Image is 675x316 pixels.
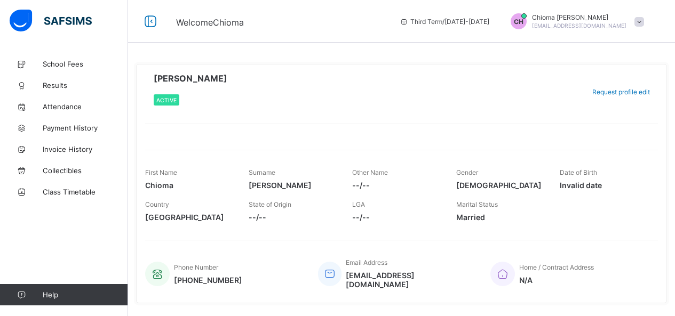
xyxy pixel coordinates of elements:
span: Class Timetable [43,188,128,196]
span: Attendance [43,102,128,111]
span: Chioma [145,181,233,190]
span: CH [514,18,523,26]
span: Married [456,213,544,222]
span: Country [145,200,169,208]
span: Invoice History [43,145,128,153]
span: Help [43,290,128,299]
span: Chioma [PERSON_NAME] [532,13,626,21]
span: [PHONE_NUMBER] [174,276,242,285]
span: [DEMOGRAPHIC_DATA] [456,181,544,190]
span: Email Address [346,258,387,266]
span: --/-- [249,213,336,222]
span: [EMAIL_ADDRESS][DOMAIN_NAME] [346,271,474,289]
span: [PERSON_NAME] [249,181,336,190]
img: safsims [10,10,92,32]
div: ChiomaOkoh [500,13,649,29]
span: [EMAIL_ADDRESS][DOMAIN_NAME] [532,22,626,29]
span: Welcome Chioma [176,17,244,28]
span: School Fees [43,60,128,68]
span: Other Name [352,168,388,176]
span: Marital Status [456,200,498,208]
span: Active [156,97,177,103]
span: Gender [456,168,478,176]
span: First Name [145,168,177,176]
span: session/term information [400,18,489,26]
span: N/A [519,276,594,285]
span: [PERSON_NAME] [154,73,227,84]
span: Results [43,81,128,90]
span: Surname [249,168,275,176]
span: --/-- [352,213,440,222]
span: --/-- [352,181,440,190]
span: Phone Number [174,263,218,271]
span: Home / Contract Address [519,263,594,271]
span: Request profile edit [592,88,650,96]
span: Invalid date [560,181,647,190]
span: LGA [352,200,365,208]
span: Payment History [43,124,128,132]
span: Collectibles [43,166,128,175]
span: State of Origin [249,200,291,208]
span: [GEOGRAPHIC_DATA] [145,213,233,222]
span: Date of Birth [560,168,597,176]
